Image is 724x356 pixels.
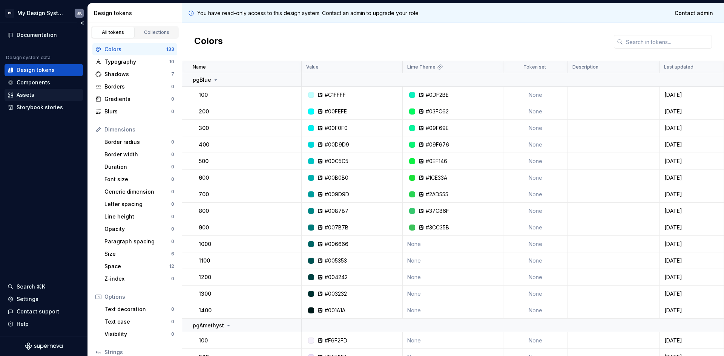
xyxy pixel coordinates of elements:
[166,46,174,52] div: 133
[623,35,712,49] input: Search in tokens...
[426,224,449,231] div: #3CC35B
[199,240,211,248] p: 1000
[169,263,174,269] div: 12
[193,64,206,70] p: Name
[503,103,568,120] td: None
[503,120,568,136] td: None
[503,203,568,219] td: None
[104,348,174,356] div: Strings
[403,252,504,269] td: None
[169,59,174,65] div: 10
[5,101,83,113] a: Storybook stories
[503,219,568,236] td: None
[426,191,448,198] div: #2AD555
[325,307,345,314] div: #001A1A
[104,95,171,103] div: Gradients
[503,236,568,252] td: None
[664,64,693,70] p: Last updated
[5,89,83,101] a: Assets
[17,320,29,328] div: Help
[104,108,171,115] div: Blurs
[17,283,45,290] div: Search ⌘K
[104,306,171,313] div: Text decoration
[171,151,174,157] div: 0
[104,70,171,78] div: Shadows
[104,58,169,66] div: Typography
[426,124,449,132] div: #09F69E
[199,108,209,115] p: 200
[503,302,568,319] td: None
[77,10,82,16] div: JK
[171,251,174,257] div: 6
[92,81,177,93] a: Borders0
[101,161,177,173] a: Duration0
[104,126,174,133] div: Dimensions
[101,186,177,198] a: Generic dimension0
[503,332,568,349] td: None
[572,64,598,70] p: Description
[325,141,349,148] div: #00D9D9
[199,307,212,314] p: 1400
[171,108,174,115] div: 0
[104,46,166,53] div: Colors
[199,224,209,231] p: 900
[17,9,66,17] div: My Design System
[104,238,171,245] div: Paragraph spacing
[199,257,210,264] p: 1100
[101,223,177,235] a: Opacity0
[199,174,209,182] p: 600
[5,9,14,18] div: PF
[325,191,349,198] div: #009D9D
[94,9,179,17] div: Design tokens
[503,170,568,186] td: None
[17,295,38,303] div: Settings
[193,76,211,84] p: pgBlue
[5,293,83,305] a: Settings
[171,84,174,90] div: 0
[660,108,723,115] div: [DATE]
[403,269,504,286] td: None
[325,91,346,99] div: #C1FFFF
[5,76,83,89] a: Components
[503,286,568,302] td: None
[171,214,174,220] div: 0
[104,330,171,338] div: Visibility
[660,307,723,314] div: [DATE]
[325,337,347,344] div: #F6F2FD
[325,124,348,132] div: #00F0F0
[104,225,171,233] div: Opacity
[171,319,174,325] div: 0
[325,174,348,182] div: #00B0B0
[660,337,723,344] div: [DATE]
[660,224,723,231] div: [DATE]
[2,5,86,21] button: PFMy Design SystemJK
[199,141,209,148] p: 400
[193,322,224,329] p: pgAmethyst
[101,328,177,340] a: Visibility0
[17,104,63,111] div: Storybook stories
[104,263,169,270] div: Space
[101,173,177,185] a: Font size0
[101,303,177,315] a: Text decoration0
[92,93,177,105] a: Gradients0
[104,138,171,146] div: Border radius
[171,201,174,207] div: 0
[104,293,174,301] div: Options
[403,236,504,252] td: None
[325,290,347,298] div: #003232
[104,250,171,258] div: Size
[171,164,174,170] div: 0
[306,64,319,70] p: Value
[17,31,57,39] div: Documentation
[138,29,176,35] div: Collections
[660,257,723,264] div: [DATE]
[6,55,51,61] div: Design system data
[92,56,177,68] a: Typography10
[503,269,568,286] td: None
[325,273,348,281] div: #004242
[199,207,209,215] p: 800
[660,174,723,182] div: [DATE]
[675,9,713,17] span: Contact admin
[171,139,174,145] div: 0
[426,91,449,99] div: #0DF2BE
